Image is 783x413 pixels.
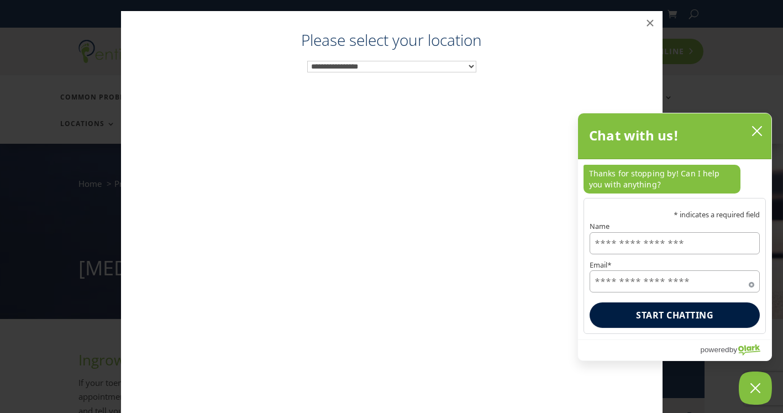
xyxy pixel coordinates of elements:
label: Please select your location [132,33,651,48]
input: Email [590,270,760,292]
span: Required field [749,280,754,285]
label: Name [590,223,760,230]
button: × [638,11,663,35]
div: chat [578,159,771,198]
p: Thanks for stopping by! Can I help you with anything? [584,165,740,194]
div: olark chatbox [577,113,772,361]
span: powered [700,343,729,357]
button: Close Chatbox [739,372,772,405]
label: Email* [590,262,760,269]
span: by [729,343,737,357]
input: Name [590,232,760,254]
a: Powered by Olark [700,340,771,360]
h2: Chat with us! [589,124,679,147]
button: close chatbox [748,123,766,139]
p: * indicates a required field [590,211,760,218]
button: Start chatting [590,302,760,328]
